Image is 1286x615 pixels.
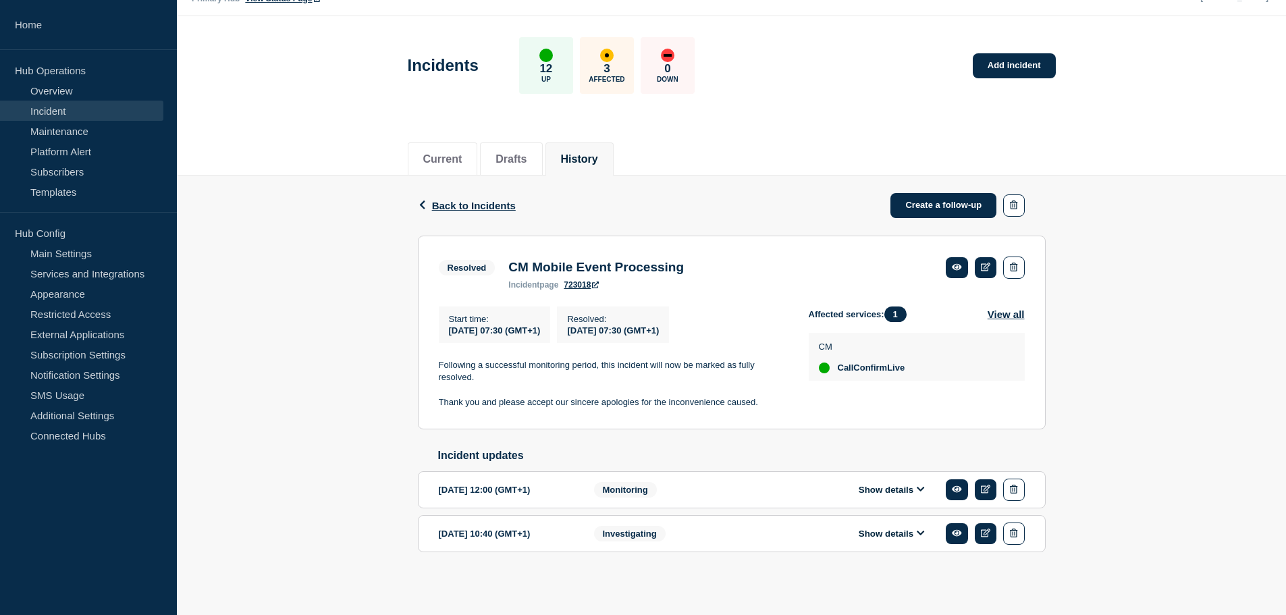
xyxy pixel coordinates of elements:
span: Investigating [594,526,666,541]
span: 1 [884,306,907,322]
h2: Incident updates [438,450,1046,462]
a: Create a follow-up [890,193,996,218]
span: [DATE] 07:30 (GMT+1) [449,325,541,336]
a: 723018 [564,280,599,290]
p: 3 [604,62,610,76]
div: down [661,49,674,62]
button: Current [423,153,462,165]
button: Drafts [495,153,527,165]
span: [DATE] 07:30 (GMT+1) [567,325,659,336]
h1: Incidents [408,56,479,75]
button: Back to Incidents [418,200,516,211]
p: Resolved : [567,314,659,324]
span: Back to Incidents [432,200,516,211]
span: Monitoring [594,482,657,498]
span: Resolved [439,260,495,275]
button: Show details [855,528,929,539]
p: Affected [589,76,624,83]
button: View all [988,306,1025,322]
p: page [508,280,558,290]
a: Add incident [973,53,1056,78]
h3: CM Mobile Event Processing [508,260,684,275]
div: [DATE] 12:00 (GMT+1) [439,479,574,501]
span: Affected services: [809,306,913,322]
p: Start time : [449,314,541,324]
p: Down [657,76,678,83]
p: CM [819,342,905,352]
button: History [561,153,598,165]
span: incident [508,280,539,290]
p: 0 [664,62,670,76]
div: up [539,49,553,62]
p: Thank you and please accept our sincere apologies for the inconvenience caused. [439,396,787,408]
div: up [819,363,830,373]
span: CallConfirmLive [838,363,905,373]
button: Show details [855,484,929,496]
div: affected [600,49,614,62]
div: [DATE] 10:40 (GMT+1) [439,523,574,545]
p: Up [541,76,551,83]
p: 12 [539,62,552,76]
p: Following a successful monitoring period, this incident will now be marked as fully resolved. [439,359,787,384]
